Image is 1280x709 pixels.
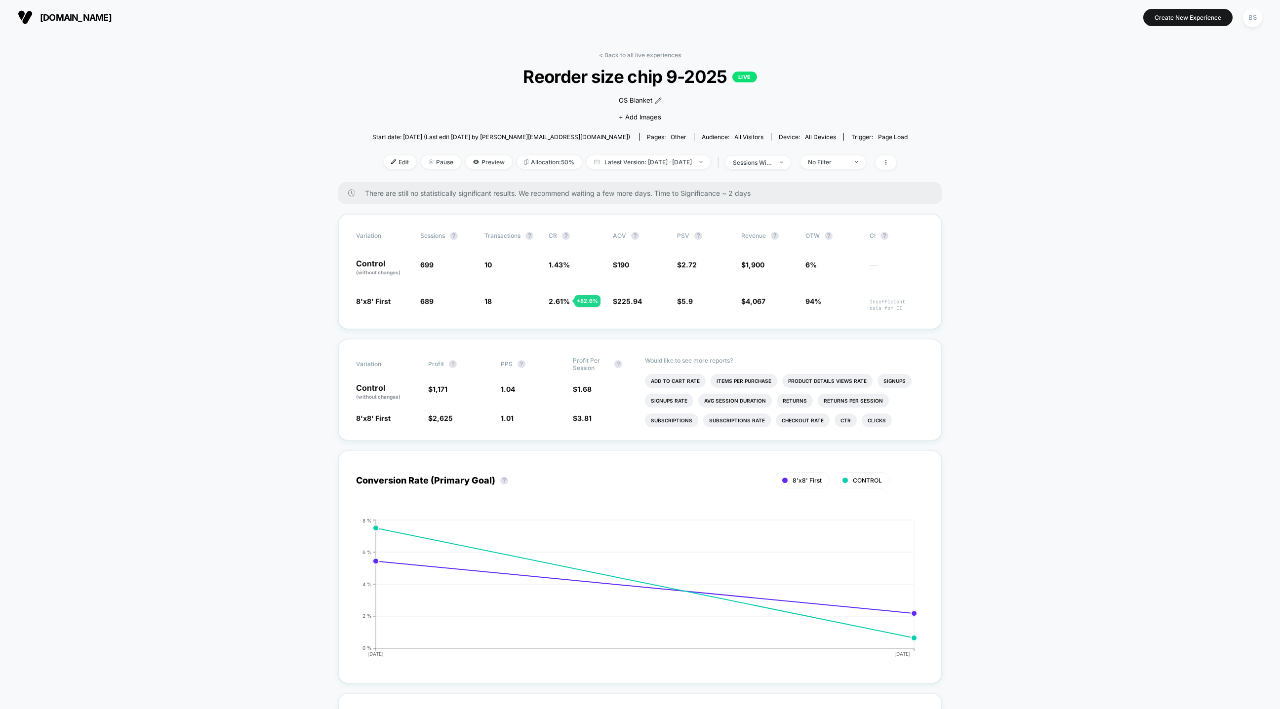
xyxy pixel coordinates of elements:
p: Control [356,384,418,401]
tspan: [DATE] [895,651,911,657]
span: 1.43 % [549,261,570,269]
li: Checkout Rate [776,413,830,427]
span: 6% [805,261,817,269]
button: [DOMAIN_NAME] [15,9,115,25]
span: 1,171 [433,385,447,393]
button: ? [450,232,458,240]
span: Start date: [DATE] (Last edit [DATE] by [PERSON_NAME][EMAIL_ADDRESS][DOMAIN_NAME]) [372,133,630,141]
span: Profit Per Session [573,357,609,372]
li: Product Details Views Rate [782,374,873,388]
li: Returns [777,394,813,408]
span: OS Blanket [619,96,652,106]
span: | [715,155,725,170]
li: Clicks [862,413,892,427]
li: Signups [878,374,912,388]
button: ? [631,232,639,240]
span: 10 [484,261,492,269]
span: Variation [356,232,410,240]
span: Revenue [741,232,766,239]
span: --- [870,262,924,276]
img: end [780,161,783,163]
li: Items Per Purchase [711,374,777,388]
span: $ [677,297,693,305]
span: 5.9 [681,297,693,305]
button: ? [500,477,508,485]
div: Trigger: [851,133,908,141]
img: end [429,159,434,164]
span: 1,900 [746,261,764,269]
span: Preview [466,155,512,169]
p: Would like to see more reports? [645,357,924,364]
span: CR [549,232,557,239]
span: 2,625 [433,414,453,422]
span: 18 [484,297,492,305]
span: Edit [384,155,416,169]
span: 2.61 % [549,297,570,305]
span: 225.94 [617,297,642,305]
span: PSV [677,232,689,239]
span: 699 [420,261,434,269]
span: Insufficient data for CI [870,299,924,311]
tspan: 4 % [362,581,372,587]
span: [DOMAIN_NAME] [40,12,112,23]
span: Sessions [420,232,445,239]
button: ? [525,232,533,240]
img: rebalance [524,159,528,165]
button: ? [518,360,525,368]
li: Avg Session Duration [698,394,772,408]
tspan: 6 % [362,549,372,555]
span: 1.01 [501,414,514,422]
a: < Back to all live experiences [599,51,681,59]
span: 2.72 [681,261,697,269]
li: Subscriptions Rate [703,413,771,427]
span: CI [870,232,924,240]
span: Latest Version: [DATE] - [DATE] [587,155,710,169]
span: All Visitors [734,133,763,141]
span: 8'x8' First [793,477,822,484]
span: Reorder size chip 9-2025 [399,66,880,87]
li: Subscriptions [645,413,698,427]
button: ? [449,360,457,368]
li: Returns Per Session [818,394,889,408]
button: ? [825,232,833,240]
span: 4,067 [746,297,765,305]
button: BS [1240,7,1265,28]
span: 190 [617,261,629,269]
span: other [671,133,686,141]
span: 1.04 [501,385,515,393]
span: Profit [428,360,444,368]
tspan: 2 % [362,613,372,619]
span: $ [428,385,447,393]
span: $ [677,261,697,269]
button: ? [771,232,779,240]
li: Signups Rate [645,394,693,408]
p: Control [356,260,410,276]
tspan: [DATE] [367,651,384,657]
span: Pause [421,155,461,169]
span: Page Load [878,133,908,141]
span: $ [428,414,453,422]
img: calendar [594,159,600,164]
span: 689 [420,297,434,305]
button: ? [614,360,622,368]
span: (without changes) [356,269,400,275]
span: Allocation: 50% [517,155,582,169]
li: Ctr [835,413,857,427]
span: $ [613,261,629,269]
div: Pages: [647,133,686,141]
button: Create New Experience [1143,9,1233,26]
img: edit [391,159,396,164]
span: 94% [805,297,821,305]
button: ? [694,232,702,240]
div: Audience: [702,133,763,141]
tspan: 8 % [362,517,372,523]
span: + Add Images [619,113,661,121]
tspan: 0 % [362,645,372,651]
span: $ [573,385,592,393]
span: all devices [805,133,836,141]
span: CONTROL [853,477,882,484]
p: LIVE [732,72,757,82]
div: CONVERSION_RATE [346,518,914,666]
div: No Filter [808,158,847,166]
div: + 82.6 % [574,295,600,307]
